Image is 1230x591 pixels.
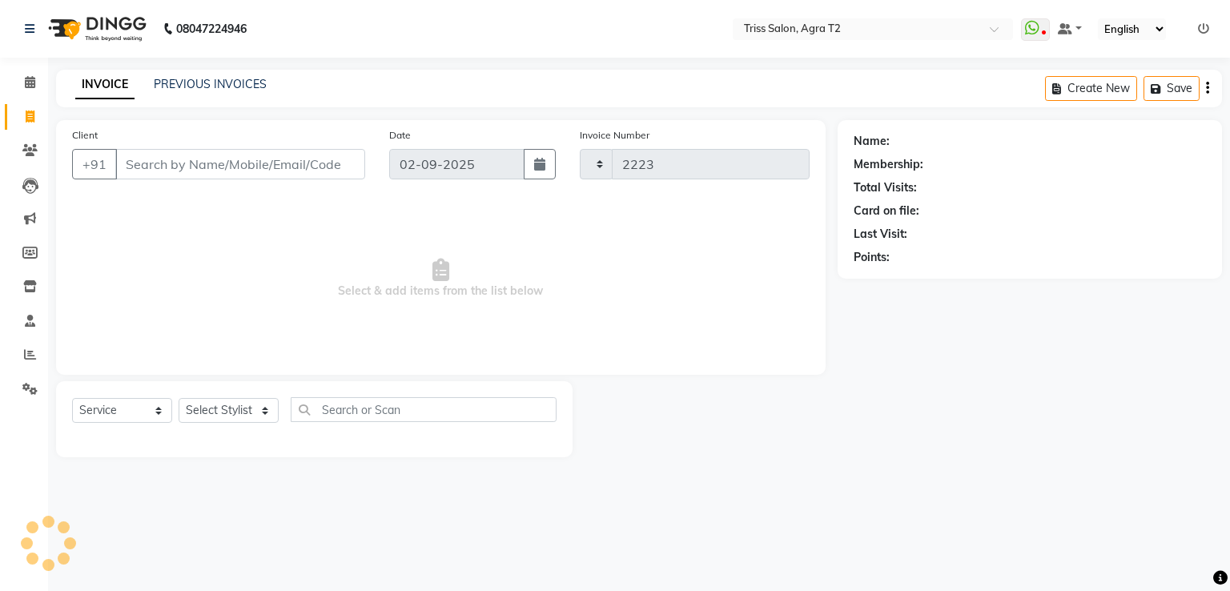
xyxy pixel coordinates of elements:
[389,128,411,143] label: Date
[291,397,557,422] input: Search or Scan
[72,128,98,143] label: Client
[854,226,907,243] div: Last Visit:
[580,128,649,143] label: Invoice Number
[75,70,135,99] a: INVOICE
[41,6,151,51] img: logo
[176,6,247,51] b: 08047224946
[1045,76,1137,101] button: Create New
[72,199,810,359] span: Select & add items from the list below
[154,77,267,91] a: PREVIOUS INVOICES
[854,203,919,219] div: Card on file:
[854,249,890,266] div: Points:
[854,179,917,196] div: Total Visits:
[854,156,923,173] div: Membership:
[1144,76,1200,101] button: Save
[72,149,117,179] button: +91
[854,133,890,150] div: Name:
[115,149,365,179] input: Search by Name/Mobile/Email/Code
